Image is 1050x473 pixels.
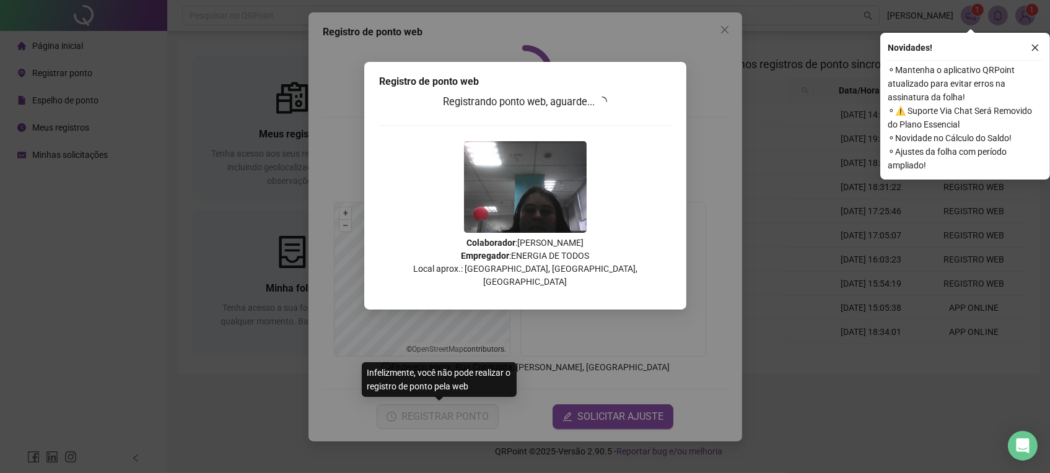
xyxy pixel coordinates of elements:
span: close [1031,43,1039,52]
div: Infelizmente, você não pode realizar o registro de ponto pela web [362,362,517,397]
span: ⚬ Novidade no Cálculo do Saldo! [888,131,1043,145]
span: ⚬ ⚠️ Suporte Via Chat Será Removido do Plano Essencial [888,104,1043,131]
span: loading [597,97,607,106]
span: Novidades ! [888,41,932,54]
strong: Colaborador [466,238,515,248]
p: : [PERSON_NAME] : ENERGIA DE TODOS Local aprox.: [GEOGRAPHIC_DATA], [GEOGRAPHIC_DATA], [GEOGRAPHI... [379,236,672,289]
img: 2Q== [464,141,587,233]
span: ⚬ Mantenha o aplicativo QRPoint atualizado para evitar erros na assinatura da folha! [888,63,1043,104]
h3: Registrando ponto web, aguarde... [379,94,672,110]
div: Registro de ponto web [379,74,672,89]
div: Open Intercom Messenger [1008,431,1038,461]
strong: Empregador [461,251,509,261]
span: ⚬ Ajustes da folha com período ampliado! [888,145,1043,172]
